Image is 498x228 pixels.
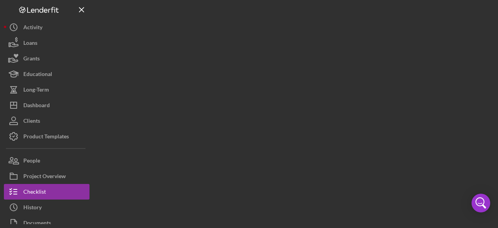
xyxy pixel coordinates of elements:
div: Grants [23,51,40,68]
button: Checklist [4,184,89,200]
div: Long-Term [23,82,49,99]
button: Grants [4,51,89,66]
div: Educational [23,66,52,84]
button: History [4,200,89,215]
button: Project Overview [4,168,89,184]
div: Checklist [23,184,46,201]
div: People [23,153,40,170]
button: Dashboard [4,97,89,113]
button: Clients [4,113,89,129]
button: Activity [4,19,89,35]
button: Loans [4,35,89,51]
div: Loans [23,35,37,53]
button: Product Templates [4,129,89,144]
div: Product Templates [23,129,69,146]
div: Project Overview [23,168,66,186]
button: People [4,153,89,168]
div: Open Intercom Messenger [472,194,490,212]
div: History [23,200,42,217]
div: Clients [23,113,40,131]
button: Educational [4,66,89,82]
div: Dashboard [23,97,50,115]
button: Long-Term [4,82,89,97]
div: Activity [23,19,42,37]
